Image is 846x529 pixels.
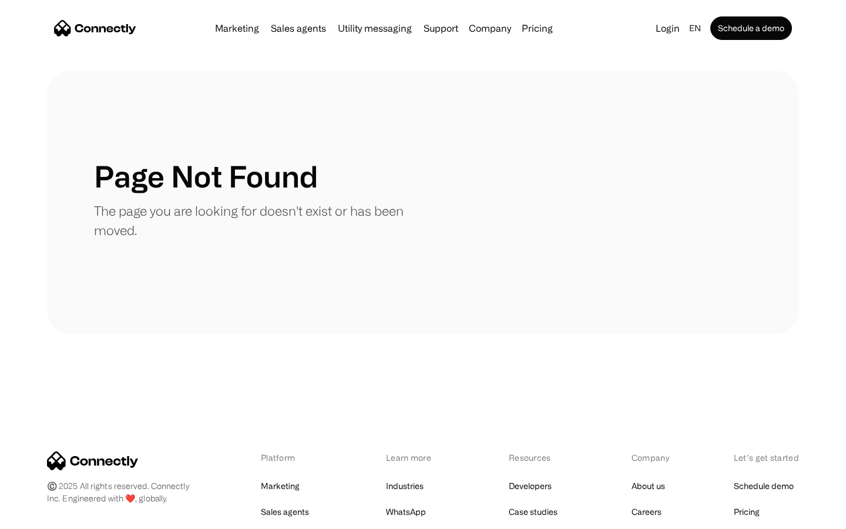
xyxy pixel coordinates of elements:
[333,24,417,33] a: Utility messaging
[734,504,760,520] a: Pricing
[23,508,70,525] ul: Language list
[386,451,448,464] div: Learn more
[710,16,792,40] a: Schedule a demo
[266,24,331,33] a: Sales agents
[509,451,570,464] div: Resources
[734,478,794,494] a: Schedule demo
[689,20,701,36] div: en
[261,504,309,520] a: Sales agents
[632,451,673,464] div: Company
[509,504,558,520] a: Case studies
[419,24,463,33] a: Support
[632,478,665,494] a: About us
[12,507,70,525] aside: Language selected: English
[210,24,264,33] a: Marketing
[734,451,799,464] div: Let’s get started
[386,504,426,520] a: WhatsApp
[261,478,300,494] a: Marketing
[651,20,684,36] a: Login
[386,478,424,494] a: Industries
[261,451,325,464] div: Platform
[469,20,511,36] div: Company
[509,478,552,494] a: Developers
[94,159,318,194] h1: Page Not Found
[94,201,423,240] p: The page you are looking for doesn't exist or has been moved.
[517,24,558,33] a: Pricing
[632,504,662,520] a: Careers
